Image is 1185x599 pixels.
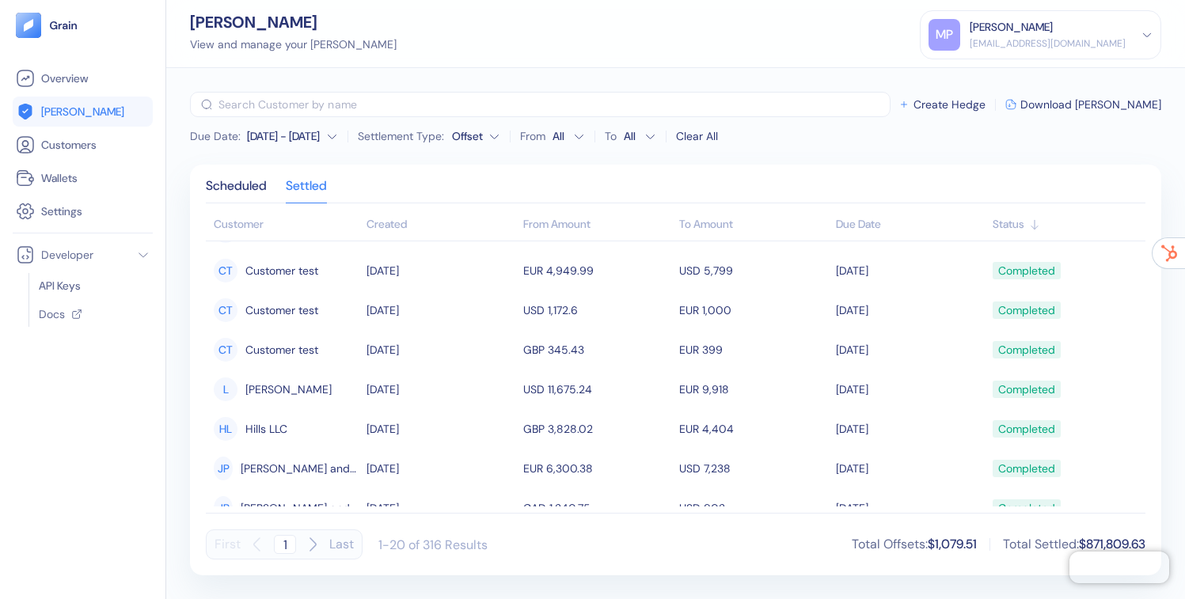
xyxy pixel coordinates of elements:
td: USD 902 [675,488,832,528]
div: 1-20 of 316 Results [378,536,488,553]
button: Create Hedge [898,99,986,110]
span: $1,079.51 [928,536,977,552]
input: Search Customer by name [218,92,891,117]
td: EUR 4,404 [675,409,832,449]
img: logo-tablet-V2.svg [16,13,41,38]
a: Wallets [16,169,150,188]
td: [DATE] [832,488,989,528]
div: Total Settled : [1003,535,1145,554]
div: Sort ascending [993,216,1138,233]
td: EUR 9,918 [675,370,832,409]
td: USD 11,675.24 [519,370,676,409]
span: Overview [41,70,88,86]
td: [DATE] [832,330,989,370]
span: Customers [41,137,97,153]
a: [PERSON_NAME] [16,102,150,121]
div: Completed [998,415,1055,442]
div: Completed [998,257,1055,284]
td: USD 1,172.6 [519,290,676,330]
td: GBP 345.43 [519,330,676,370]
span: [PERSON_NAME] [41,104,124,119]
td: [DATE] [363,370,519,409]
td: EUR 6,300.38 [519,449,676,488]
td: [DATE] [363,330,519,370]
span: Docs [39,306,65,322]
span: Jerde, Parker and Beier [241,455,359,482]
span: Create Hedge [913,99,986,110]
td: CAD 1,240.75 [519,488,676,528]
span: Langworth-Koch [245,376,332,403]
div: L [214,377,237,401]
div: MP [929,19,960,51]
div: Completed [998,376,1055,403]
td: [DATE] [832,370,989,409]
span: Wallets [41,170,78,186]
td: [DATE] [832,449,989,488]
div: [DATE] - [DATE] [247,128,320,144]
td: EUR 1,000 [675,290,832,330]
button: From [549,123,585,149]
button: First [215,529,241,559]
div: Clear All [676,128,718,145]
div: [EMAIL_ADDRESS][DOMAIN_NAME] [970,36,1126,51]
td: [DATE] [363,251,519,290]
td: [DATE] [832,290,989,330]
button: Due Date:[DATE] - [DATE] [190,128,338,144]
label: To [605,131,617,142]
span: Customer test [245,297,318,324]
th: Customer [206,210,363,241]
td: EUR 399 [675,330,832,370]
span: Due Date : [190,128,241,144]
td: USD 7,238 [675,449,832,488]
a: Overview [16,69,150,88]
a: Docs [39,306,140,322]
td: USD 5,799 [675,251,832,290]
td: [DATE] [363,290,519,330]
td: EUR 4,949.99 [519,251,676,290]
div: Total Offsets : [852,535,977,554]
td: [DATE] [363,409,519,449]
div: CT [214,338,237,362]
div: [PERSON_NAME] [190,14,397,30]
div: CT [214,259,237,282]
button: To [620,123,656,149]
label: From [520,131,545,142]
iframe: Chatra live chat [1069,552,1169,583]
div: Settled [286,180,327,203]
button: Last [329,529,354,559]
div: HL [214,417,237,441]
th: To Amount [675,210,832,241]
td: [DATE] [363,488,519,528]
span: Developer [41,247,93,263]
span: API Keys [39,278,81,294]
div: Scheduled [206,180,267,203]
button: Settlement Type: [452,123,500,149]
div: CT [214,298,237,322]
td: [DATE] [832,409,989,449]
td: [DATE] [832,251,989,290]
span: Customer test [245,336,318,363]
td: GBP 3,828.02 [519,409,676,449]
div: JP [214,457,233,480]
td: [DATE] [363,449,519,488]
span: Customer test [245,257,318,284]
span: Settings [41,203,82,219]
div: Completed [998,336,1055,363]
span: Hills LLC [245,415,287,442]
a: Customers [16,135,150,154]
button: Download [PERSON_NAME] [1005,99,1161,110]
span: Download [PERSON_NAME] [1020,99,1161,110]
a: API Keys [39,278,143,294]
div: Completed [998,495,1055,521]
div: Sort ascending [367,216,515,233]
a: Settings [16,202,150,221]
span: Jerde, Parker and Beier [241,495,359,521]
div: Sort ascending [836,216,985,233]
div: View and manage your [PERSON_NAME] [190,36,397,53]
span: $871,809.63 [1079,536,1145,552]
img: logo [49,20,78,31]
div: JP [214,496,233,520]
th: From Amount [519,210,676,241]
div: Completed [998,297,1055,324]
